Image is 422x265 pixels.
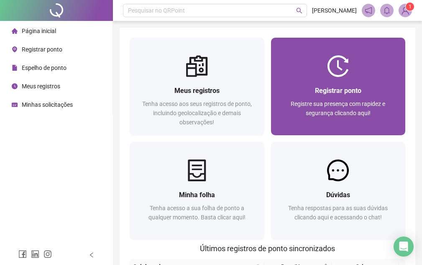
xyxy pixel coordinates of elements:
[18,250,27,258] span: facebook
[315,87,361,95] span: Registrar ponto
[89,252,95,258] span: left
[399,4,412,17] img: 95130
[271,38,406,135] a: Registrar pontoRegistre sua presença com rapidez e segurança clicando aqui!
[12,83,18,89] span: clock-circle
[200,244,335,253] span: Últimos registros de ponto sincronizados
[22,64,66,71] span: Espelho de ponto
[174,87,220,95] span: Meus registros
[406,3,414,11] sup: Atualize o seu contato no menu Meus Dados
[383,7,391,14] span: bell
[12,65,18,71] span: file
[179,191,215,199] span: Minha folha
[43,250,52,258] span: instagram
[22,101,73,108] span: Minhas solicitações
[291,100,385,116] span: Registre sua presença com rapidez e segurança clicando aqui!
[394,237,414,257] div: Open Intercom Messenger
[22,46,62,53] span: Registrar ponto
[130,38,264,135] a: Meus registrosTenha acesso aos seus registros de ponto, incluindo geolocalização e demais observa...
[12,46,18,52] span: environment
[31,250,39,258] span: linkedin
[12,102,18,108] span: schedule
[288,205,388,221] span: Tenha respostas para as suas dúvidas clicando aqui e acessando o chat!
[22,83,60,90] span: Meus registros
[148,205,246,221] span: Tenha acesso a sua folha de ponto a qualquer momento. Basta clicar aqui!
[365,7,372,14] span: notification
[130,142,264,239] a: Minha folhaTenha acesso a sua folha de ponto a qualquer momento. Basta clicar aqui!
[271,142,406,239] a: DúvidasTenha respostas para as suas dúvidas clicando aqui e acessando o chat!
[409,4,412,10] span: 1
[142,100,252,126] span: Tenha acesso aos seus registros de ponto, incluindo geolocalização e demais observações!
[12,28,18,34] span: home
[22,28,56,34] span: Página inicial
[326,191,350,199] span: Dúvidas
[312,6,357,15] span: [PERSON_NAME]
[296,8,302,14] span: search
